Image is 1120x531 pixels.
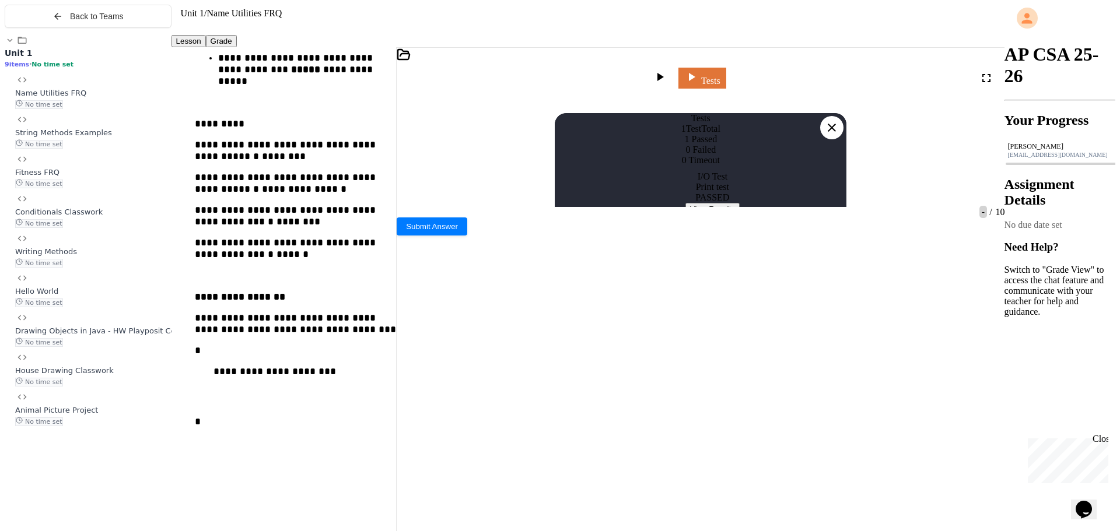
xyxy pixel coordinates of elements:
span: 10 [993,207,1005,217]
span: No time set [15,417,63,426]
span: / [989,207,992,217]
span: - [979,206,987,218]
div: Print test [566,182,858,192]
a: Tests [678,68,726,89]
h2: Assignment Details [1005,177,1115,208]
div: I/O Test [566,171,858,182]
button: View Results [685,203,740,215]
span: String Methods Examples [15,128,112,137]
button: Lesson [171,35,206,47]
span: No time set [15,100,63,109]
span: No time set [15,298,63,307]
button: Submit Answer [397,217,467,235]
div: 1 Passed [555,134,846,145]
div: Tests [555,113,846,124]
h1: AP CSA 25-26 [1005,44,1115,87]
span: House Drawing Classwork [15,366,114,375]
span: No time set [15,338,63,347]
span: Back to Teams [70,12,124,21]
span: Name Utilities FRQ [207,8,282,18]
span: Conditionals Classwork [15,208,103,216]
div: My Account [1005,5,1115,31]
span: • [29,60,32,68]
span: / [204,8,206,18]
h2: Your Progress [1005,112,1115,128]
span: No time set [15,219,63,228]
span: No time set [15,180,63,188]
div: Chat with us now!Close [5,5,80,74]
div: 1 Test Total [555,124,846,134]
button: Grade [206,35,237,47]
span: No time set [15,259,63,268]
span: Submit Answer [406,222,458,231]
span: Unit 1 [5,48,32,58]
button: Back to Teams [5,5,171,28]
span: Fitness FRQ [15,168,60,177]
div: [EMAIL_ADDRESS][DOMAIN_NAME] [1008,152,1112,158]
div: [PERSON_NAME] [1008,142,1112,151]
span: Hello World [15,287,58,296]
div: PASSED [566,192,858,203]
iframe: chat widget [1071,484,1108,519]
span: No time set [15,378,63,386]
span: 9 items [5,61,29,68]
span: Writing Methods [15,247,77,256]
span: No time set [15,140,63,149]
iframe: chat widget [1023,434,1108,483]
span: Name Utilities FRQ [15,89,86,97]
p: Switch to "Grade View" to access the chat feature and communicate with your teacher for help and ... [1005,265,1115,317]
div: 0 Timeout [555,155,846,166]
span: No time set [32,61,73,68]
span: Unit 1 [181,8,204,18]
span: Drawing Objects in Java - HW Playposit Code [15,326,185,335]
div: No due date set [1005,220,1115,230]
span: Animal Picture Project [15,406,98,414]
div: 0 Failed [555,145,846,155]
h3: Need Help? [1005,241,1115,254]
